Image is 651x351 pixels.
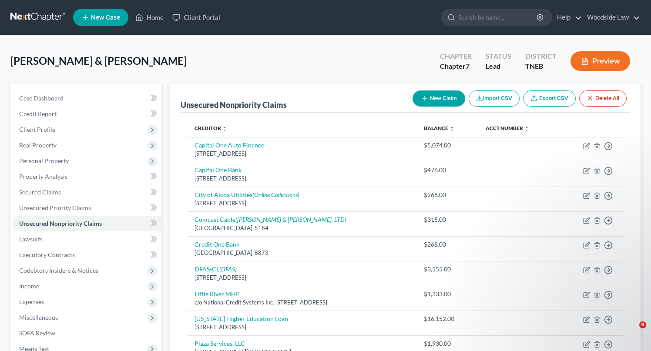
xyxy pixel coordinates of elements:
[583,10,640,25] a: Woodside Law
[19,314,58,321] span: Miscellaneous
[570,51,630,71] button: Preview
[19,329,55,337] span: SOFA Review
[168,10,225,25] a: Client Portal
[12,216,161,231] a: Unsecured Nonpriority Claims
[486,51,511,61] div: Status
[195,224,410,232] div: [GEOGRAPHIC_DATA]-5184
[621,321,642,342] iframe: Intercom live chat
[195,191,299,198] a: City of Alcoa Utilities(Online Collections)
[449,126,454,131] i: unfold_more
[424,265,471,274] div: $3,555.00
[195,166,242,174] a: Capital One Bank
[195,315,288,322] a: [US_STATE] Higher Education Loan
[235,216,346,223] i: ([PERSON_NAME] & [PERSON_NAME], LTD)
[195,249,410,257] div: [GEOGRAPHIC_DATA]-8873
[19,282,39,290] span: Income
[12,200,161,216] a: Unsecured Priority Claims
[12,184,161,200] a: Secured Claims
[486,61,511,71] div: Lead
[12,325,161,341] a: SOFA Review
[195,274,410,282] div: [STREET_ADDRESS]
[195,174,410,183] div: [STREET_ADDRESS]
[19,204,91,211] span: Unsecured Priority Claims
[524,126,529,131] i: unfold_more
[12,90,161,106] a: Case Dashboard
[195,125,227,131] a: Creditor unfold_more
[424,141,471,150] div: $5,074.00
[181,100,287,110] div: Unsecured Nonpriority Claims
[486,125,529,131] a: Acct Number unfold_more
[252,191,299,198] i: (Online Collections)
[19,251,75,258] span: Executory Contracts
[466,62,470,70] span: 7
[525,61,557,71] div: TNEB
[424,290,471,298] div: $1,333.00
[12,247,161,263] a: Executory Contracts
[195,150,410,158] div: [STREET_ADDRESS]
[195,216,346,223] a: Comcast Cable([PERSON_NAME] & [PERSON_NAME], LTD)
[19,298,44,305] span: Expenses
[12,169,161,184] a: Property Analysis
[579,90,627,107] button: Delete All
[219,265,237,273] i: (DFAS)
[424,240,471,249] div: $268.00
[195,241,239,248] a: Credit One Bank
[424,314,471,323] div: $16,152.00
[19,188,61,196] span: Secured Claims
[91,14,120,21] span: New Case
[195,265,237,273] a: DFAS-CL(DFAS)
[424,125,454,131] a: Balance unfold_more
[19,141,57,149] span: Real Property
[19,94,64,102] span: Case Dashboard
[12,106,161,122] a: Credit Report
[19,126,55,133] span: Client Profile
[424,339,471,348] div: $1,930.00
[424,215,471,224] div: $315.00
[12,231,161,247] a: Lawsuits
[19,173,67,180] span: Property Analysis
[131,10,168,25] a: Home
[195,290,240,298] a: Little River MHP
[553,10,582,25] a: Help
[19,235,43,243] span: Lawsuits
[469,90,520,107] button: Import CSV
[195,323,410,331] div: [STREET_ADDRESS]
[424,166,471,174] div: $476.00
[19,267,98,274] span: Codebtors Insiders & Notices
[523,90,576,107] a: Export CSV
[525,51,557,61] div: District
[413,90,465,107] button: New Claim
[195,340,245,347] a: Plaza Services, LLC
[639,321,646,328] span: 9
[195,141,264,149] a: Capital One Auto Finance
[19,220,102,227] span: Unsecured Nonpriority Claims
[195,199,410,207] div: [STREET_ADDRESS]
[19,110,57,117] span: Credit Report
[424,191,471,199] div: $268.00
[195,298,410,307] div: c/o National Credit Systems Inc. [STREET_ADDRESS]
[222,126,227,131] i: unfold_more
[458,9,538,25] input: Search by name...
[440,51,472,61] div: Chapter
[440,61,472,71] div: Chapter
[19,157,69,164] span: Personal Property
[10,54,187,67] span: [PERSON_NAME] & [PERSON_NAME]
